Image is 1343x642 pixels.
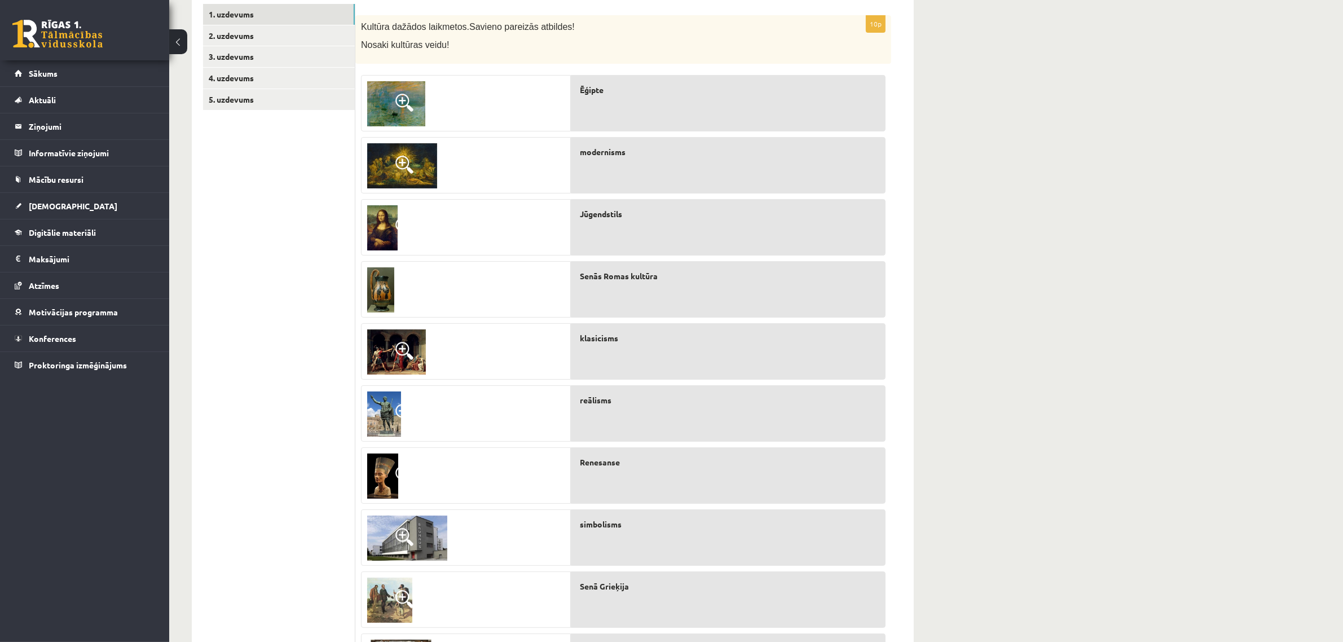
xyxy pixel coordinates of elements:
img: 7.jpg [367,329,426,375]
span: Savieno pareizās atbildes! [469,22,575,32]
a: Aktuāli [15,87,155,113]
img: 8.png [367,578,412,623]
span: Aktuāli [29,95,56,105]
img: 6.jpg [367,143,437,188]
span: Senās Romas kultūra [580,270,658,282]
span: Jūgendstils [580,208,622,220]
span: Proktoringa izmēģinājums [29,360,127,370]
legend: Informatīvie ziņojumi [29,140,155,166]
span: Kultūra dažādos laikmetos. [361,22,469,32]
a: Motivācijas programma [15,299,155,325]
span: modernisms [580,146,626,158]
a: Digitālie materiāli [15,219,155,245]
img: 4.jpg [367,454,398,499]
img: 5.jpg [367,392,401,437]
a: Maksājumi [15,246,155,272]
span: Mācību resursi [29,174,83,184]
legend: Ziņojumi [29,113,155,139]
span: Atzīmes [29,280,59,291]
span: Motivācijas programma [29,307,118,317]
span: Ēģipte [580,84,604,96]
a: Sākums [15,60,155,86]
span: [DEMOGRAPHIC_DATA] [29,201,117,211]
a: Atzīmes [15,272,155,298]
p: 10p [866,15,886,33]
img: 1.jpg [367,205,398,250]
span: Konferences [29,333,76,344]
a: Informatīvie ziņojumi [15,140,155,166]
span: Sākums [29,68,58,78]
a: Konferences [15,326,155,351]
span: simbolisms [580,518,622,530]
a: Ziņojumi [15,113,155,139]
a: Proktoringa izmēģinājums [15,352,155,378]
span: Digitālie materiāli [29,227,96,238]
a: 4. uzdevums [203,68,355,89]
img: 2.png [367,81,425,126]
a: 2. uzdevums [203,25,355,46]
legend: Maksājumi [29,246,155,272]
a: [DEMOGRAPHIC_DATA] [15,193,155,219]
img: 3.jpg [367,267,394,313]
span: Renesanse [580,456,620,468]
a: 5. uzdevums [203,89,355,110]
a: Rīgas 1. Tālmācības vidusskola [12,20,103,48]
span: reālisms [580,394,611,406]
a: Mācību resursi [15,166,155,192]
a: 1. uzdevums [203,4,355,25]
span: Nosaki kultūras veidu! [361,40,450,50]
a: 3. uzdevums [203,46,355,67]
span: Senā Grieķija [580,581,629,592]
span: klasicisms [580,332,618,344]
img: 10.jpg [367,516,447,561]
